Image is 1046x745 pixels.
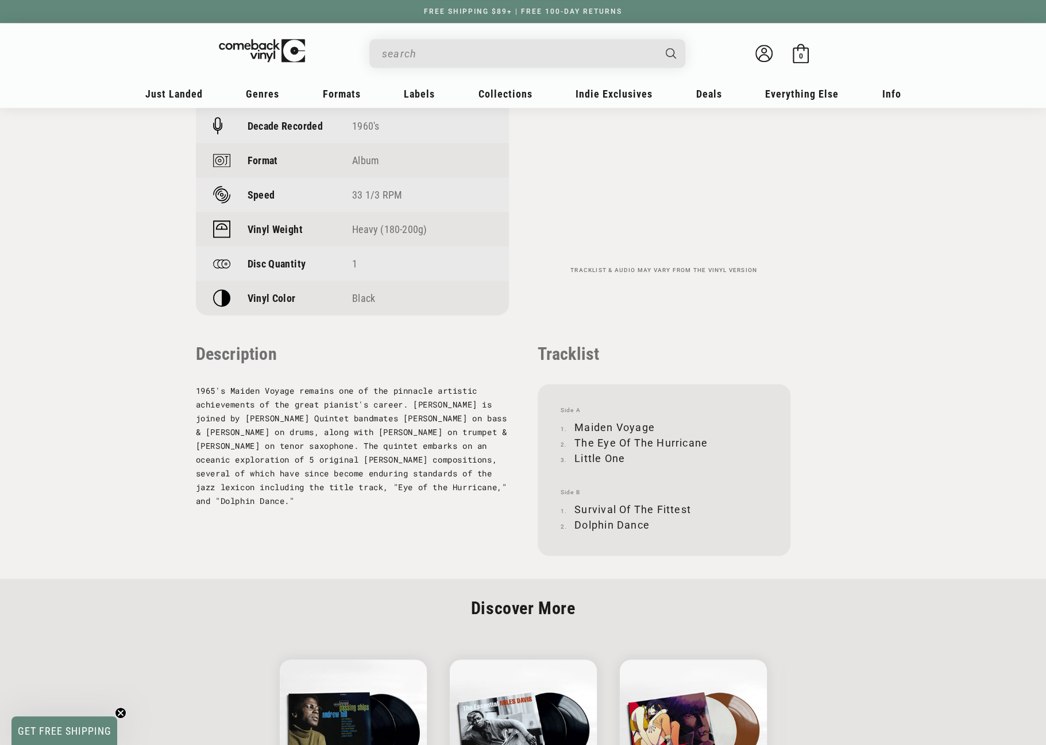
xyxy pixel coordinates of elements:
a: FREE SHIPPING $89+ | FREE 100-DAY RETURNS [412,7,634,15]
span: Info [882,88,901,100]
span: Deals [696,88,722,100]
p: Decade Recorded [248,120,323,132]
li: Maiden Voyage [561,420,767,435]
p: Description [196,344,509,364]
p: Vinyl Color [248,292,296,304]
span: Side B [561,489,767,496]
span: 0 [798,52,802,60]
li: The Eye Of The Hurricane [561,435,767,451]
span: Collections [478,88,532,100]
li: Survival Of The Fittest [561,502,767,517]
p: Speed [248,189,275,201]
a: Heavy (180-200g) [352,223,427,235]
a: Album [352,154,379,166]
p: Format [248,154,278,166]
li: Little One [561,451,767,466]
div: GET FREE SHIPPINGClose teaser [11,716,117,745]
span: 1 [352,258,357,270]
span: Labels [404,88,435,100]
span: Black [352,292,375,304]
p: Vinyl Weight [248,223,303,235]
span: Everything Else [765,88,839,100]
a: 33 1/3 RPM [352,189,402,201]
li: Dolphin Dance [561,517,767,533]
span: Just Landed [145,88,203,100]
input: When autocomplete results are available use up and down arrows to review and enter to select [382,42,654,65]
span: Formats [323,88,361,100]
p: Tracklist & audio may vary from the vinyl version [538,267,790,274]
span: 1965's Maiden Voyage remains one of the pinnacle artistic achievements of the great pianist's car... [196,385,507,506]
span: Indie Exclusives [576,88,653,100]
a: 1960's [352,120,379,132]
div: Search [369,39,685,68]
span: GET FREE SHIPPING [18,725,111,737]
p: Tracklist [538,344,790,364]
button: Search [655,39,686,68]
span: Genres [246,88,279,100]
span: Side A [561,407,767,414]
button: Close teaser [115,707,126,719]
p: Disc Quantity [248,258,306,270]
